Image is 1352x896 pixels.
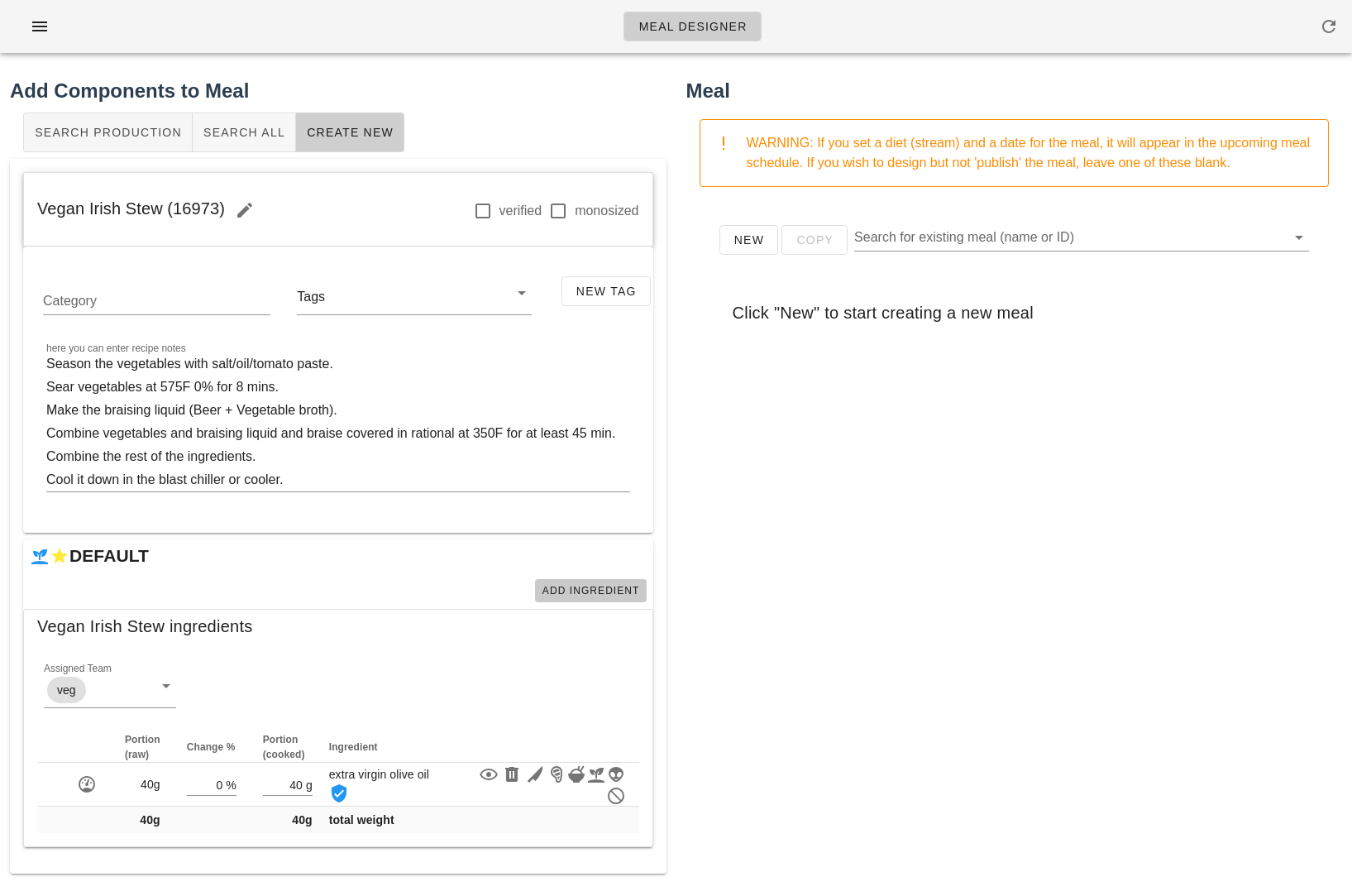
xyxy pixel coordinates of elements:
[303,774,313,795] div: g
[222,774,236,795] div: %
[542,585,640,597] span: Add Ingredient
[326,732,456,763] th: Ingredient
[575,203,638,219] label: monosized
[638,20,747,33] span: Meal Designer
[10,76,666,106] h2: Add Components to Meal
[174,732,250,763] th: Change %
[57,677,76,703] span: veg
[306,126,394,139] span: Create New
[326,807,456,833] td: total weight
[576,285,637,298] span: New Tag
[747,133,1316,173] div: WARNING: If you set a diet (stream) and a date for the meal, it will appear in the upcoming meal ...
[112,732,174,763] th: Portion (raw)
[193,113,296,152] button: Search All
[329,768,429,799] span: extra virgin olive oil
[46,343,186,355] label: here you can enter recipe notes
[250,807,326,833] td: 40g
[535,579,647,602] button: Add Ingredient
[44,673,176,707] div: Assigned Teamveg
[686,76,1343,106] h2: Meal
[561,276,651,306] button: New Tag
[296,113,404,152] button: Create New
[719,286,1310,339] div: Click "New" to start creating a new meal
[34,126,182,139] span: Search Production
[623,12,761,41] a: Meal Designer
[203,126,285,139] span: Search All
[69,547,149,565] h2: DEFAULT
[112,763,174,807] td: 40g
[112,807,174,833] td: 40g
[250,732,326,763] th: Portion (cooked)
[37,199,265,218] span: Vegan Irish Stew (16973)
[719,225,779,255] button: New
[44,663,112,675] label: Assigned Team
[733,233,765,247] span: New
[23,113,193,152] button: Search Production
[37,613,253,640] span: Vegan Irish Stew ingredients
[297,289,328,305] div: Tags
[499,203,542,219] label: verified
